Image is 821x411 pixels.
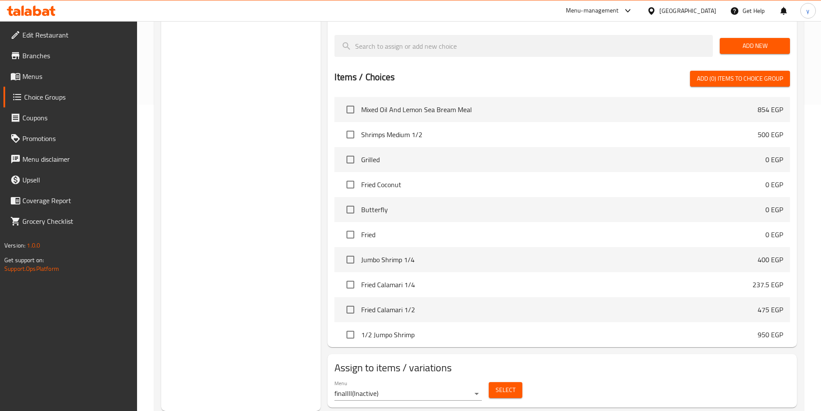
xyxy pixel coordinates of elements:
h2: Assign to items / variations [334,361,790,375]
span: Edit Restaurant [22,30,130,40]
span: Select choice [341,151,359,169]
a: Grocery Checklist [3,211,137,232]
a: Choice Groups [3,87,137,107]
span: Select choice [341,176,359,194]
span: 1/2 Jumpo Shrimp [361,329,758,340]
span: Fried [361,229,765,240]
span: Select choice [341,301,359,319]
div: Menu-management [566,6,619,16]
a: Support.OpsPlatform [4,263,59,274]
span: Select choice [341,251,359,269]
p: 237.5 EGP [752,279,783,290]
span: Select choice [341,226,359,244]
span: Shrimps Medium 1/2 [361,129,758,140]
span: Grocery Checklist [22,216,130,226]
label: Menu [334,380,347,386]
span: Get support on: [4,254,44,266]
span: Add (0) items to choice group [697,73,783,84]
div: finallll(Inactive) [334,387,482,401]
p: 0 EGP [765,179,783,190]
span: Add New [727,41,783,51]
span: Coupons [22,113,130,123]
span: 1.0.0 [27,240,40,251]
a: Upsell [3,169,137,190]
div: [GEOGRAPHIC_DATA] [659,6,716,16]
p: 0 EGP [765,154,783,165]
h2: Items / Choices [334,71,395,84]
span: Menus [22,71,130,82]
a: Menus [3,66,137,87]
span: Select choice [341,326,359,344]
p: 475 EGP [758,304,783,315]
span: Fried Calamari 1/2 [361,304,758,315]
p: 0 EGP [765,229,783,240]
span: Version: [4,240,25,251]
a: Branches [3,45,137,66]
p: 400 EGP [758,254,783,265]
p: 950 EGP [758,329,783,340]
button: Add (0) items to choice group [690,71,790,87]
span: Menu disclaimer [22,154,130,164]
span: Jumbo Shrimp 1/4 [361,254,758,265]
button: Select [489,382,522,398]
input: search [334,35,713,57]
span: Grilled [361,154,765,165]
span: Select choice [341,100,359,119]
span: Select choice [341,125,359,144]
a: Edit Restaurant [3,25,137,45]
span: Fried Coconut [361,179,765,190]
p: 854 EGP [758,104,783,115]
span: Mixed Oil And Lemon Sea Bream Meal [361,104,758,115]
a: Coupons [3,107,137,128]
p: 0 EGP [765,204,783,215]
span: y [806,6,809,16]
a: Menu disclaimer [3,149,137,169]
span: Upsell [22,175,130,185]
a: Coverage Report [3,190,137,211]
a: Promotions [3,128,137,149]
span: Choice Groups [24,92,130,102]
span: Select choice [341,276,359,294]
span: Promotions [22,133,130,144]
span: Select choice [341,201,359,219]
span: Branches [22,50,130,61]
span: Butterfly [361,204,765,215]
span: Select [496,385,515,395]
span: Coverage Report [22,195,130,206]
span: Fried Calamari 1/4 [361,279,752,290]
p: 500 EGP [758,129,783,140]
button: Add New [720,38,790,54]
